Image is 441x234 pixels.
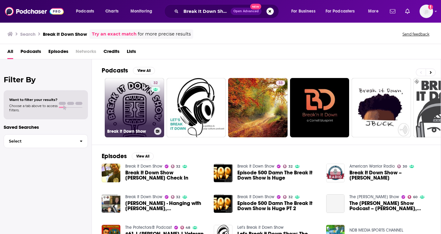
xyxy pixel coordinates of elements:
[105,78,164,137] a: 32Break It Down Show
[237,170,319,180] a: Episode 500 Damn The Break It Down Show is Huge
[413,196,417,199] span: 60
[7,46,13,59] span: All
[237,201,319,211] a: Episode 500 Damn The Break It Down Show is Huge PT 2
[127,46,136,59] a: Lists
[102,67,155,74] a: PodcastsView All
[125,201,207,211] a: Brad Hutchings - Hanging with Jon, Pete and the Break It Down Show Family
[102,164,120,182] img: Break It Down Show Holliday Check In
[76,7,94,16] span: Podcasts
[278,80,283,86] span: 33
[349,201,431,211] span: The [PERSON_NAME] Show Podcast – [PERSON_NAME], Combat Spy, Podcast Host of Break It Down Show
[237,164,274,169] a: Break It Down Show
[420,5,433,18] button: Show profile menu
[287,6,323,16] button: open menu
[105,7,119,16] span: Charts
[291,7,315,16] span: For Business
[214,194,232,213] img: Episode 500 Damn The Break It Down Show is Huge PT 2
[237,194,274,199] a: Break It Down Show
[151,80,160,85] a: 32
[92,31,137,38] a: Try an exact match
[403,165,407,168] span: 30
[408,195,417,199] a: 60
[102,152,154,160] a: EpisodesView All
[104,46,119,59] a: Credits
[76,46,96,59] span: Networks
[250,4,261,9] span: New
[326,164,345,182] img: Break It Down Show – Pete Turner
[125,225,172,230] a: The Protectors® Podcast
[125,164,162,169] a: Break It Down Show
[125,170,207,180] span: Break It Down Show [PERSON_NAME] Check In
[349,170,431,180] span: Break It Down Show – [PERSON_NAME]
[4,75,88,84] h2: Filter By
[401,32,431,37] button: Send feedback
[276,80,285,85] a: 33
[349,194,399,199] a: The Chris Voss Show
[4,134,88,148] button: Select
[326,194,345,213] a: The Chris Voss Show Podcast – Pete A Turner, Combat Spy, Podcast Host of Break It Down Show
[237,225,284,230] a: Let's Break it Down Show
[125,194,162,199] a: Break It Down Show
[180,226,190,229] a: 48
[283,195,292,199] a: 32
[48,46,68,59] a: Episodes
[125,201,207,211] span: [PERSON_NAME] - Hanging with [PERSON_NAME], [PERSON_NAME] and the Break It Down Show Family
[102,67,128,74] h2: Podcasts
[283,165,292,168] a: 32
[125,170,207,180] a: Break It Down Show Holliday Check In
[231,8,262,15] button: Open AdvancedNew
[170,4,285,18] div: Search podcasts, credits, & more...
[132,153,154,160] button: View All
[9,104,58,112] span: Choose a tab above to access filters.
[288,165,292,168] span: 32
[102,194,120,213] img: Brad Hutchings - Hanging with Jon, Pete and the Break It Down Show Family
[171,195,180,199] a: 32
[43,31,87,37] h3: Break It Down Show
[186,226,190,229] span: 48
[420,5,433,18] span: Logged in as megcassidy
[126,6,160,16] button: open menu
[101,6,122,16] a: Charts
[288,196,292,199] span: 32
[153,80,158,86] span: 32
[176,165,180,168] span: 32
[397,165,407,168] a: 30
[130,7,152,16] span: Monitoring
[349,228,403,233] a: NDB MEDIA SPORTS CHANNEL
[5,6,64,17] img: Podchaser - Follow, Share and Rate Podcasts
[233,10,259,13] span: Open Advanced
[176,196,180,199] span: 32
[9,98,58,102] span: Want to filter your results?
[322,6,364,16] button: open menu
[4,124,88,130] p: Saved Searches
[20,31,36,37] h3: Search
[138,31,191,38] span: for more precise results
[21,46,41,59] a: Podcasts
[349,164,395,169] a: American Warrior Radio
[72,6,102,16] button: open menu
[368,7,379,16] span: More
[4,139,75,143] span: Select
[349,170,431,180] a: Break It Down Show – Pete Turner
[171,165,180,168] a: 32
[326,7,355,16] span: For Podcasters
[364,6,386,16] button: open menu
[181,6,231,16] input: Search podcasts, credits, & more...
[403,6,412,17] a: Show notifications dropdown
[228,78,288,137] a: 33
[420,5,433,18] img: User Profile
[214,164,232,182] img: Episode 500 Damn The Break It Down Show is Huge
[428,5,433,9] svg: Add a profile image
